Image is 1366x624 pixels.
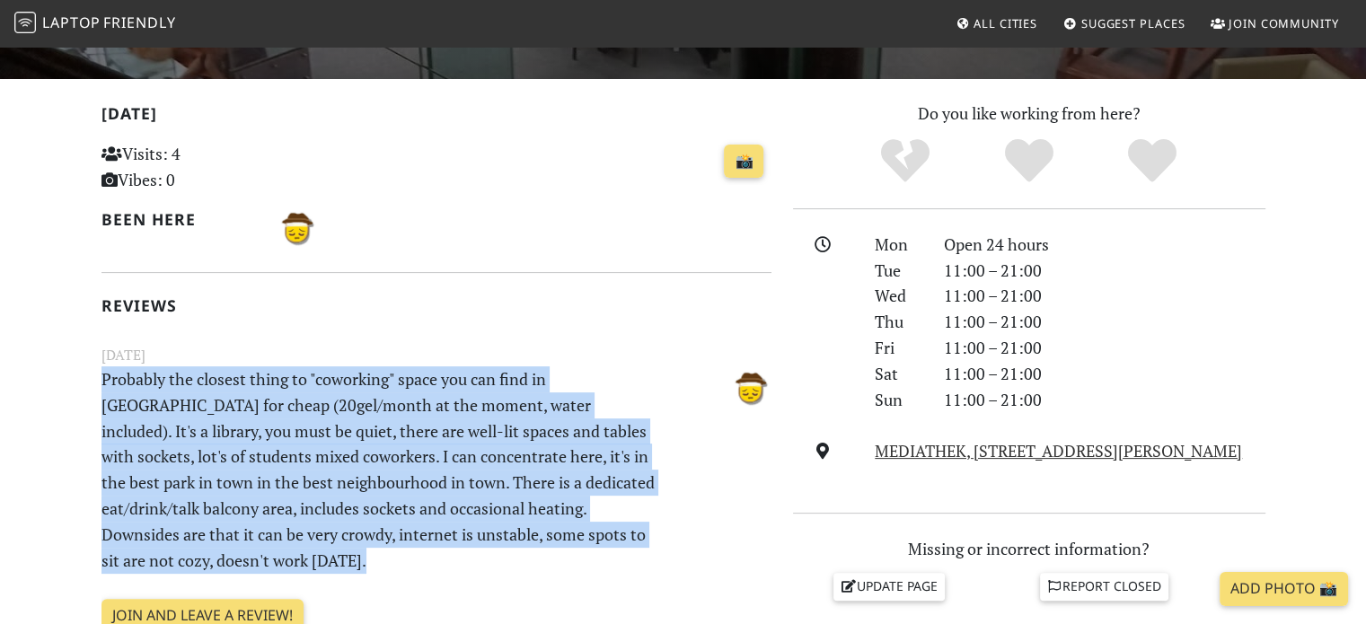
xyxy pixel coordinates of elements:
[14,8,176,40] a: LaptopFriendly LaptopFriendly
[101,104,771,130] h2: [DATE]
[933,258,1276,284] div: 11:00 – 21:00
[101,141,311,193] p: Visits: 4 Vibes: 0
[864,309,932,335] div: Thu
[864,335,932,361] div: Fri
[833,573,945,600] a: Update page
[933,361,1276,387] div: 11:00 – 21:00
[933,309,1276,335] div: 11:00 – 21:00
[1203,7,1346,40] a: Join Community
[933,283,1276,309] div: 11:00 – 21:00
[101,296,771,315] h2: Reviews
[274,215,317,237] span: Basel B
[933,232,1276,258] div: Open 24 hours
[91,366,667,573] p: Probably the closest thing to "coworking" space you can find in [GEOGRAPHIC_DATA] for cheap (20ge...
[864,232,932,258] div: Mon
[1040,573,1169,600] a: Report closed
[864,258,932,284] div: Tue
[793,101,1265,127] p: Do you like working from here?
[727,374,771,396] span: Basel B
[1056,7,1193,40] a: Suggest Places
[101,210,253,229] h2: Been here
[864,283,932,309] div: Wed
[875,440,1242,461] a: MEDIATHEK, [STREET_ADDRESS][PERSON_NAME]
[103,13,175,32] span: Friendly
[1081,15,1185,31] span: Suggest Places
[1220,572,1348,606] a: Add Photo 📸
[843,136,967,186] div: No
[793,536,1265,562] p: Missing or incorrect information?
[42,13,101,32] span: Laptop
[14,12,36,33] img: LaptopFriendly
[91,344,782,366] small: [DATE]
[274,207,317,250] img: 3609-basel.jpg
[967,136,1091,186] div: Yes
[724,145,763,179] a: 📸
[1090,136,1214,186] div: Definitely!
[101,15,469,49] h1: Media library of Vake
[864,361,932,387] div: Sat
[864,387,932,413] div: Sun
[948,7,1044,40] a: All Cities
[933,387,1276,413] div: 11:00 – 21:00
[933,335,1276,361] div: 11:00 – 21:00
[727,366,771,409] img: 3609-basel.jpg
[974,15,1037,31] span: All Cities
[1229,15,1339,31] span: Join Community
